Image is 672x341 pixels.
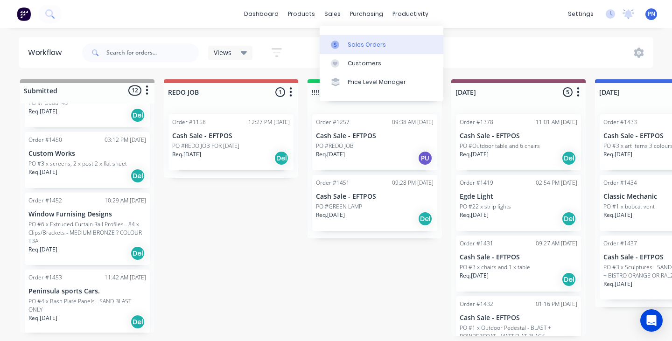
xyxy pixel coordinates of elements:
[345,7,388,21] div: purchasing
[640,309,663,332] div: Open Intercom Messenger
[283,7,320,21] div: products
[603,118,637,126] div: Order #1433
[460,179,493,187] div: Order #1419
[316,118,350,126] div: Order #1257
[348,59,381,68] div: Customers
[316,202,362,211] p: PO #GREEN LAMP
[536,300,577,308] div: 01:16 PM [DATE]
[105,273,146,282] div: 11:42 AM [DATE]
[28,220,146,245] p: PO #6 x Extruded Curtain Rail Profiles - 84 x Clips/Brackets - MEDIUM BRONZE ? COLOUR TBA
[603,211,632,219] p: Req. [DATE]
[460,132,577,140] p: Cash Sale - EFTPOS
[25,193,150,265] div: Order #145210:29 AM [DATE]Window Furnising DesignsPO #6 x Extruded Curtain Rail Profiles - 84 x C...
[239,7,283,21] a: dashboard
[28,160,127,168] p: PO #3 x screens, 2 x post 2 x flat sheet
[172,118,206,126] div: Order #1158
[561,151,576,166] div: Del
[456,175,581,231] div: Order #141902:54 PM [DATE]Egde LightPO #22 x strip lightsReq.[DATE]Del
[603,179,637,187] div: Order #1434
[130,168,145,183] div: Del
[320,35,443,54] a: Sales Orders
[105,196,146,205] div: 10:29 AM [DATE]
[25,132,150,188] div: Order #145003:12 PM [DATE]Custom WorksPO #3 x screens, 2 x post 2 x flat sheetReq.[DATE]Del
[418,211,433,226] div: Del
[320,7,345,21] div: sales
[316,142,354,150] p: PO #REDO JOB
[28,210,146,218] p: Window Furnising Designs
[28,47,66,58] div: Workflow
[460,193,577,201] p: Egde Light
[172,132,290,140] p: Cash Sale - EFTPOS
[348,41,386,49] div: Sales Orders
[536,239,577,248] div: 09:27 AM [DATE]
[17,7,31,21] img: Factory
[561,211,576,226] div: Del
[28,273,62,282] div: Order #1453
[460,150,489,159] p: Req. [DATE]
[536,118,577,126] div: 11:01 AM [DATE]
[130,108,145,123] div: Del
[563,7,598,21] div: settings
[603,239,637,248] div: Order #1437
[28,245,57,254] p: Req. [DATE]
[316,150,345,159] p: Req. [DATE]
[28,136,62,144] div: Order #1450
[316,193,434,201] p: Cash Sale - EFTPOS
[316,179,350,187] div: Order #1451
[418,151,433,166] div: PU
[536,179,577,187] div: 02:54 PM [DATE]
[460,314,577,322] p: Cash Sale - EFTPOS
[25,270,150,334] div: Order #145311:42 AM [DATE]Peninsula sports Cars.PO #4 x Bash Plate Panels - SAND BLAST ONLYReq.[D...
[130,246,145,261] div: Del
[28,150,146,158] p: Custom Works
[392,179,434,187] div: 09:28 PM [DATE]
[28,168,57,176] p: Req. [DATE]
[460,202,511,211] p: PO #22 x strip lights
[312,114,437,170] div: Order #125709:38 AM [DATE]Cash Sale - EFTPOSPO #REDO JOBReq.[DATE]PU
[392,118,434,126] div: 09:38 AM [DATE]
[28,196,62,205] div: Order #1452
[320,54,443,73] a: Customers
[460,211,489,219] p: Req. [DATE]
[312,175,437,231] div: Order #145109:28 PM [DATE]Cash Sale - EFTPOSPO #GREEN LAMPReq.[DATE]Del
[460,324,577,341] p: PO #1 x Outdoor Pedestal - BLAST + POWDERCOAT - MATT FLAT BLACK
[316,132,434,140] p: Cash Sale - EFTPOS
[28,314,57,322] p: Req. [DATE]
[460,239,493,248] div: Order #1431
[320,73,443,91] a: Price Level Manager
[248,118,290,126] div: 12:27 PM [DATE]
[316,211,345,219] p: Req. [DATE]
[648,10,655,18] span: PN
[460,271,489,280] p: Req. [DATE]
[460,300,493,308] div: Order #1432
[460,142,540,150] p: PO #Outdoor table and 6 chairs
[603,202,655,211] p: PO #1 x bobcat vent
[348,78,406,86] div: Price Level Manager
[460,118,493,126] div: Order #1378
[28,297,146,314] p: PO #4 x Bash Plate Panels - SAND BLAST ONLY
[28,287,146,295] p: Peninsula sports Cars.
[388,7,433,21] div: productivity
[561,272,576,287] div: Del
[603,150,632,159] p: Req. [DATE]
[456,236,581,292] div: Order #143109:27 AM [DATE]Cash Sale - EFTPOSPO #3 x chairs and 1 x tableReq.[DATE]Del
[274,151,289,166] div: Del
[106,43,199,62] input: Search for orders...
[28,99,68,107] p: PO #PO000149
[456,114,581,170] div: Order #137811:01 AM [DATE]Cash Sale - EFTPOSPO #Outdoor table and 6 chairsReq.[DATE]Del
[168,114,294,170] div: Order #115812:27 PM [DATE]Cash Sale - EFTPOSPO #REDO JOB FOR [DATE]Req.[DATE]Del
[130,314,145,329] div: Del
[603,280,632,288] p: Req. [DATE]
[460,263,530,271] p: PO #3 x chairs and 1 x table
[460,253,577,261] p: Cash Sale - EFTPOS
[105,136,146,144] div: 03:12 PM [DATE]
[28,107,57,116] p: Req. [DATE]
[214,48,231,57] span: Views
[172,150,201,159] p: Req. [DATE]
[172,142,239,150] p: PO #REDO JOB FOR [DATE]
